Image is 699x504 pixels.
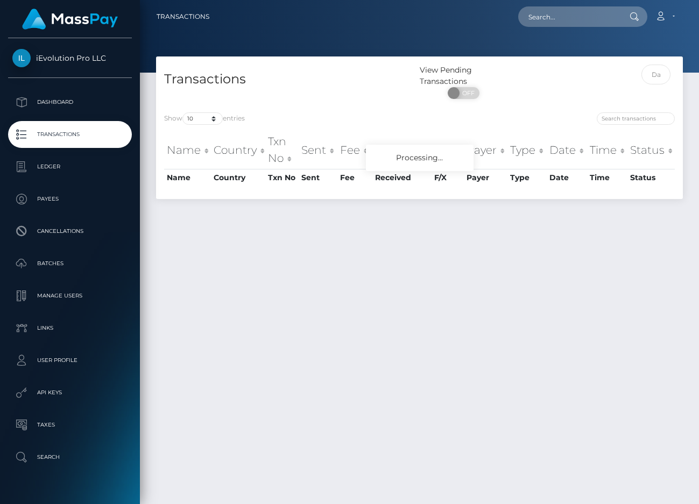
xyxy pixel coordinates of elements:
[8,444,132,471] a: Search
[22,9,118,30] img: MassPay Logo
[8,347,132,374] a: User Profile
[8,411,132,438] a: Taxes
[8,89,132,116] a: Dashboard
[12,352,128,368] p: User Profile
[164,131,211,169] th: Name
[464,169,507,186] th: Payer
[8,315,132,342] a: Links
[299,131,337,169] th: Sent
[12,385,128,401] p: API Keys
[641,65,670,84] input: Date filter
[164,169,211,186] th: Name
[587,131,628,169] th: Time
[507,131,547,169] th: Type
[211,131,265,169] th: Country
[8,379,132,406] a: API Keys
[8,186,132,212] a: Payees
[157,5,209,28] a: Transactions
[518,6,619,27] input: Search...
[12,126,128,143] p: Transactions
[337,169,372,186] th: Fee
[12,159,128,175] p: Ledger
[372,169,432,186] th: Received
[627,131,675,169] th: Status
[182,112,223,125] select: Showentries
[8,282,132,309] a: Manage Users
[265,169,299,186] th: Txn No
[12,49,31,67] img: iEvolution Pro LLC
[507,169,547,186] th: Type
[12,223,128,239] p: Cancellations
[211,169,265,186] th: Country
[337,131,372,169] th: Fee
[587,169,628,186] th: Time
[372,131,432,169] th: Received
[164,70,412,89] h4: Transactions
[8,121,132,148] a: Transactions
[8,218,132,245] a: Cancellations
[299,169,337,186] th: Sent
[432,131,464,169] th: F/X
[12,320,128,336] p: Links
[12,255,128,272] p: Batches
[597,112,675,125] input: Search transactions
[12,94,128,110] p: Dashboard
[454,87,481,99] span: OFF
[420,65,507,87] div: View Pending Transactions
[432,169,464,186] th: F/X
[12,191,128,207] p: Payees
[8,250,132,277] a: Batches
[12,417,128,433] p: Taxes
[627,169,675,186] th: Status
[12,288,128,304] p: Manage Users
[164,112,245,125] label: Show entries
[547,169,587,186] th: Date
[12,449,128,465] p: Search
[8,53,132,63] span: iEvolution Pro LLC
[464,131,507,169] th: Payer
[366,145,474,171] div: Processing...
[8,153,132,180] a: Ledger
[265,131,299,169] th: Txn No
[547,131,587,169] th: Date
